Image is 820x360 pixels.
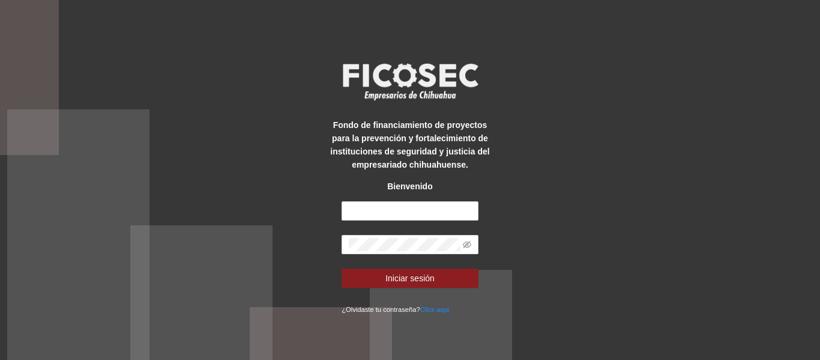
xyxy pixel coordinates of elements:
small: ¿Olvidaste tu contraseña? [342,306,449,313]
strong: Fondo de financiamiento de proyectos para la prevención y fortalecimiento de instituciones de seg... [330,120,489,169]
strong: Bienvenido [387,182,432,191]
span: Iniciar sesión [385,272,435,285]
span: eye-invisible [463,240,471,249]
button: Iniciar sesión [342,269,478,288]
a: Click aqui [420,306,450,313]
img: logo [335,59,485,104]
